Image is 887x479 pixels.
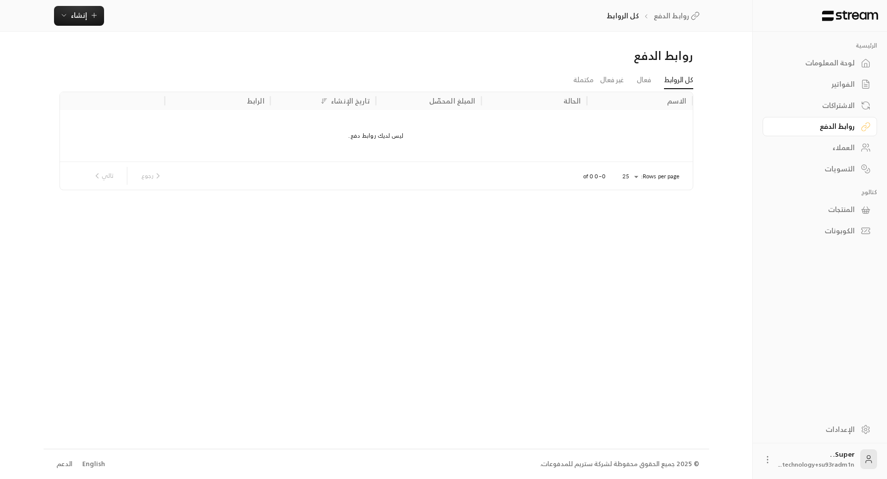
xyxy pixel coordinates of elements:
div: الفواتير [775,79,855,89]
button: Sort [318,95,330,107]
div: المبلغ المحصّل [429,95,476,107]
div: الاسم [667,95,687,107]
div: الحالة [563,95,581,107]
p: كتالوج [763,188,877,196]
nav: breadcrumb [607,11,703,21]
a: مكتملة [573,71,594,89]
p: الرئيسية [763,42,877,50]
div: Super. . [778,449,854,469]
a: الدعم [54,455,76,473]
a: كل الروابط [664,71,693,89]
a: الكوبونات [763,221,877,241]
a: غير فعال [600,71,624,89]
div: لوحة المعلومات [775,58,855,68]
a: الإعدادات [763,420,877,439]
div: الإعدادات [775,425,855,434]
a: لوحة المعلومات [763,53,877,73]
a: التسويات [763,159,877,178]
div: English [82,459,105,469]
p: 0–0 of 0 [583,172,606,180]
div: التسويات [775,164,855,174]
div: © 2025 جميع الحقوق محفوظة لشركة ستريم للمدفوعات. [540,459,699,469]
a: المنتجات [763,200,877,219]
a: الفواتير [763,75,877,94]
a: العملاء [763,138,877,158]
a: روابط الدفع [763,117,877,136]
a: روابط الدفع [654,11,703,21]
button: إنشاء [54,6,104,26]
a: الاشتراكات [763,96,877,115]
span: technology+su93radm1n... [778,459,854,470]
div: 25 [617,170,641,183]
p: كل الروابط [607,11,638,21]
div: تاريخ الإنشاء [331,95,370,107]
a: فعال [637,71,651,89]
div: الكوبونات [775,226,855,236]
div: روابط الدفع [775,121,855,131]
div: العملاء [775,143,855,153]
div: الرابط [247,95,265,107]
div: المنتجات [775,205,855,214]
div: روابط الدفع [488,48,693,63]
img: Logo [821,10,879,21]
div: الاشتراكات [775,101,855,110]
p: Rows per page: [641,172,680,180]
div: ليس لديك روابط دفع. [59,110,693,161]
span: إنشاء [71,9,87,21]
